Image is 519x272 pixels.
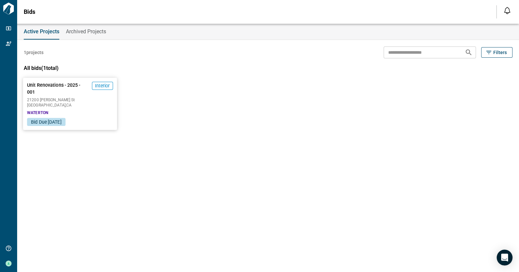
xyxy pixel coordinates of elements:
span: Filters [493,49,507,56]
span: Interior [95,82,110,89]
span: WATERTON [27,110,48,115]
button: Open notification feed [502,5,512,16]
span: [GEOGRAPHIC_DATA] , CA [27,103,113,107]
div: base tabs [17,24,519,40]
span: Active Projects [24,28,59,35]
span: Bid Due [DATE] [31,119,61,125]
span: 1 projects [24,49,43,56]
button: Search projects [462,46,475,59]
span: Bids [24,9,35,15]
span: 21200 [PERSON_NAME] St [27,98,113,102]
div: Open Intercom Messenger [497,250,512,265]
button: Filters [481,47,512,58]
span: Unit Renovations - 2025 - 001 [27,82,89,95]
span: All bids ( 1 total) [24,65,59,71]
span: Archived Projects [66,28,106,35]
